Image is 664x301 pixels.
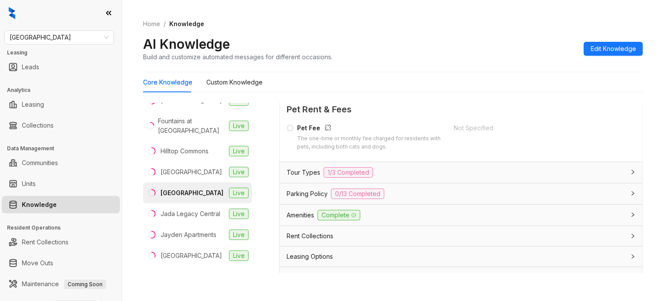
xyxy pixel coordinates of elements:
[318,210,360,220] span: Complete
[22,154,58,172] a: Communities
[7,86,122,94] h3: Analytics
[630,254,636,259] span: collapsed
[7,224,122,232] h3: Resident Operations
[22,117,54,134] a: Collections
[143,36,230,52] h2: AI Knowledge
[280,205,643,226] div: AmenitiesComplete
[297,135,444,151] div: The one-time or monthly fee charged for residents with pets, including both cats and dogs.
[287,272,337,282] span: Surrounding Area
[630,233,636,239] span: collapsed
[10,31,109,44] span: Fairfield
[630,212,636,217] span: collapsed
[161,167,222,177] div: [GEOGRAPHIC_DATA]
[229,250,249,261] span: Live
[630,191,636,196] span: collapsed
[229,146,249,156] span: Live
[22,254,53,272] a: Move Outs
[229,121,249,131] span: Live
[161,209,220,219] div: Jada Legacy Central
[280,162,643,183] div: Tour Types1/3 Completed
[164,19,166,29] li: /
[143,78,192,87] div: Core Knowledge
[22,58,39,76] a: Leads
[158,116,226,135] div: Fountains at [GEOGRAPHIC_DATA]
[591,44,636,54] span: Edit Knowledge
[22,196,57,213] a: Knowledge
[229,209,249,219] span: Live
[169,20,204,27] span: Knowledge
[161,230,216,240] div: Jayden Apartments
[158,271,226,291] div: [GEOGRAPHIC_DATA] Apartments
[2,254,120,272] li: Move Outs
[22,175,36,193] a: Units
[161,188,223,198] div: [GEOGRAPHIC_DATA]
[324,167,373,178] span: 1/3 Completed
[2,117,120,134] li: Collections
[280,226,643,246] div: Rent Collections
[2,275,120,293] li: Maintenance
[287,231,333,241] span: Rent Collections
[287,168,320,177] span: Tour Types
[2,96,120,113] li: Leasing
[2,154,120,172] li: Communities
[630,169,636,175] span: collapsed
[229,167,249,177] span: Live
[22,96,44,113] a: Leasing
[287,189,328,199] span: Parking Policy
[2,58,120,76] li: Leads
[2,196,120,213] li: Knowledge
[454,123,611,133] div: Not Specified
[280,183,643,204] div: Parking Policy0/13 Completed
[161,146,209,156] div: Hilltop Commons
[206,78,263,87] div: Custom Knowledge
[141,19,162,29] a: Home
[229,230,249,240] span: Live
[280,267,643,287] div: Surrounding Area
[2,175,120,193] li: Units
[287,252,333,261] span: Leasing Options
[331,189,384,199] span: 0/13 Completed
[2,233,120,251] li: Rent Collections
[287,103,636,116] span: Pet Rent & Fees
[280,247,643,267] div: Leasing Options
[229,188,249,198] span: Live
[7,145,122,152] h3: Data Management
[64,280,106,289] span: Coming Soon
[584,42,643,56] button: Edit Knowledge
[161,251,222,260] div: [GEOGRAPHIC_DATA]
[22,233,68,251] a: Rent Collections
[9,7,15,19] img: logo
[143,52,332,61] div: Build and customize automated messages for different occasions.
[287,210,314,220] span: Amenities
[7,49,122,57] h3: Leasing
[297,123,444,135] div: Pet Fee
